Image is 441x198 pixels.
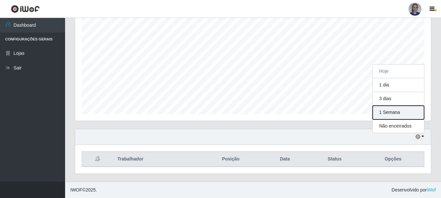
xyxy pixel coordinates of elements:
span: Desenvolvido por [392,187,436,193]
th: Opções [362,152,424,167]
th: Status [307,152,362,167]
th: Trabalhador [114,152,199,167]
span: IWOF [70,187,82,192]
button: Não encerrados [373,119,424,133]
button: 3 dias [373,92,424,106]
button: 1 dia [373,78,424,92]
span: © 2025 . [70,187,97,193]
th: Posição [199,152,263,167]
th: Data [263,152,307,167]
img: CoreUI Logo [11,5,40,13]
a: iWof [427,187,436,192]
button: 1 Semana [373,106,424,119]
button: Hoje [373,65,424,78]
